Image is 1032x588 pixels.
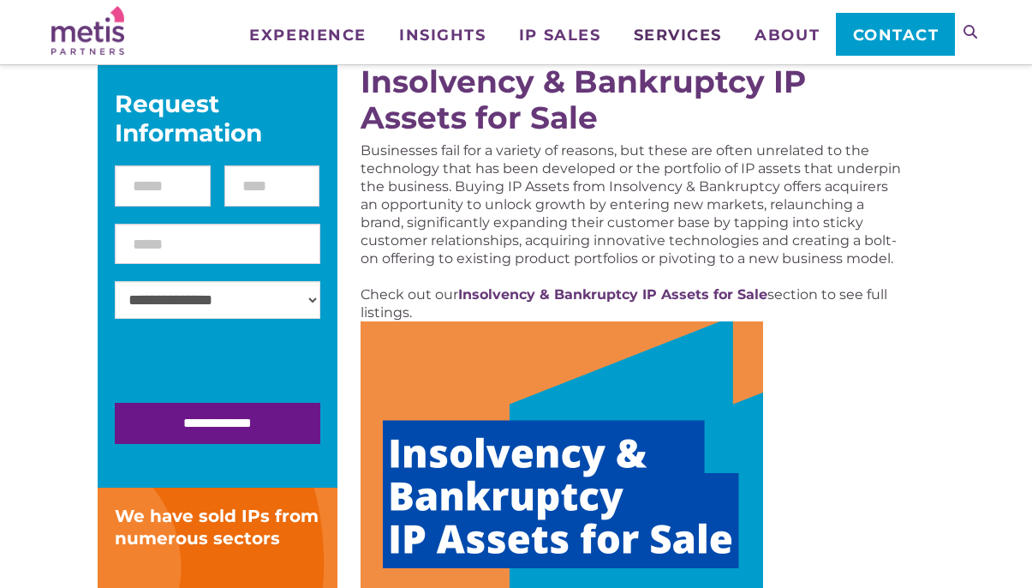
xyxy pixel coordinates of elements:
p: Check out our section to see full listings. [361,285,904,321]
span: Services [634,27,722,43]
a: Insolvency & Bankruptcy IP Assets for Sale [361,63,806,136]
span: Experience [249,27,366,43]
img: Metis Partners [51,6,124,55]
span: About [755,27,820,43]
a: Insolvency & Bankruptcy IP Assets for Sale [458,286,767,303]
a: Contact [836,13,955,56]
span: Insights [399,27,486,43]
span: Contact [853,27,940,43]
div: We have sold IPs from numerous sectors [115,505,320,549]
iframe: reCAPTCHA [115,336,375,403]
span: IP Sales [519,27,600,43]
div: Request Information [115,89,320,147]
p: Businesses fail for a variety of reasons, but these are often unrelated to the technology that ha... [361,141,904,267]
